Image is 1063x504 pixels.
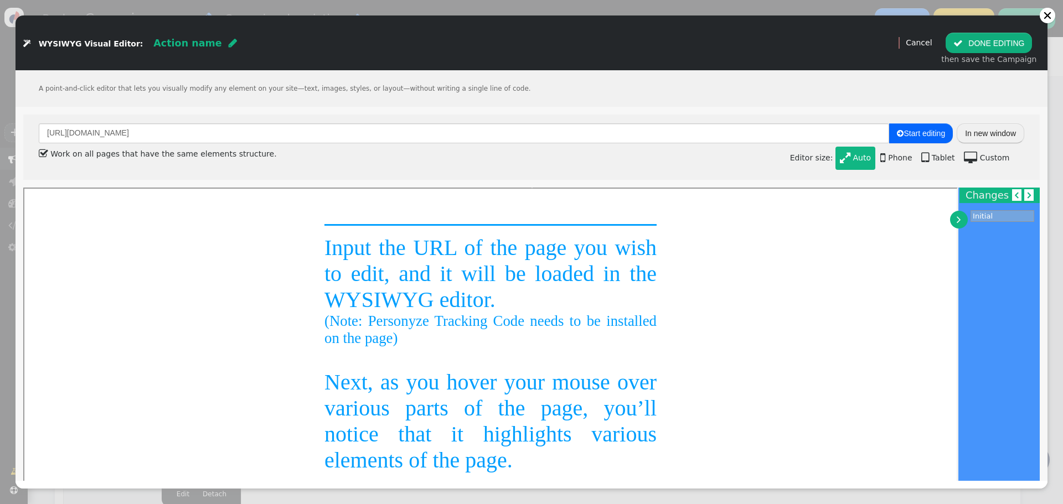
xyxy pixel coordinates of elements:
[897,129,904,137] span: 
[966,189,1009,201] span: Changes
[906,38,932,47] a: Cancel
[880,152,886,164] span: 
[840,152,850,164] span: 
[790,144,1024,172] div: Editor size:
[1015,190,1018,200] span: 
[980,152,1010,164] div: Custom
[153,38,221,49] span: Action name
[889,123,953,143] button: Start editing
[300,180,632,284] p: Next, as you hover your mouse over various parts of the page, you’ll notice that it highlights va...
[300,124,632,158] div: (Note: Personyze Tracking Code needs to be installed on the page)
[23,40,30,48] span: 
[941,54,1036,65] div: then save the Campaign
[1012,189,1021,201] a: 
[973,212,993,220] nobr: Initial
[959,147,1014,170] a:  Custom
[946,33,1032,53] button: DONE EDITING
[39,149,277,158] label: Work on all pages that have the same elements structure.
[897,129,945,138] span: Start editing
[921,152,929,164] span: 
[875,147,917,170] a:  Phone
[1028,190,1031,200] span: 
[835,147,876,170] a:  Auto
[964,152,977,164] span: 
[953,39,963,48] span: 
[39,39,143,48] span: WYSIWYG Visual Editor:
[957,214,961,225] span: 
[917,147,959,170] a:  Tablet
[932,152,955,164] div: Tablet
[853,152,871,164] div: Auto
[39,144,49,163] span: 
[39,123,889,143] input: Please, type URL of a page of your site that you want to edit
[16,70,1047,107] div: A point-and-click editor that lets you visually modify any element on your site—text, images, sty...
[229,38,237,48] span: 
[1024,189,1034,201] a: 
[888,152,912,164] div: Phone
[950,211,968,229] a: 
[300,35,632,369] div: Input the URL of the page you wish to edit, and it will be loaded in the WYSIWYG editor. For more...
[957,123,1024,143] button: In new window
